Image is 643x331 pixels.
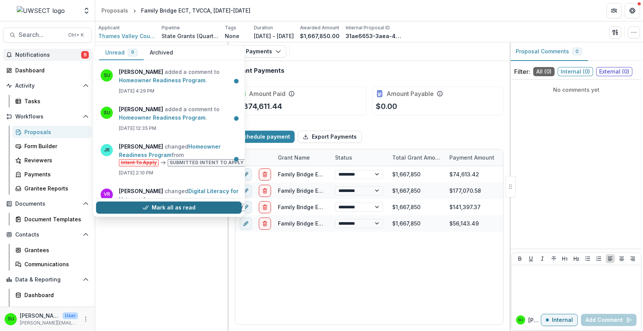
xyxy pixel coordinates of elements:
div: Dashboard [15,66,86,74]
button: delete [259,168,271,181]
a: Family Bridge ECT, TVCCA, [DATE]-[DATE] [278,204,387,210]
button: Export Payments [298,131,362,143]
span: Search... [19,31,64,38]
div: Proposals [101,6,128,14]
button: Open Workflows [3,110,92,123]
span: Documents [15,201,80,207]
button: Partners [606,3,622,18]
a: Tasks [12,95,92,107]
button: Payments [232,45,286,58]
button: edit [240,217,252,230]
div: Scott Umbel [8,317,14,321]
div: Scott Umbel [518,318,523,322]
img: UWSECT logo [17,6,65,15]
p: Internal [552,317,573,323]
div: Status [330,154,357,162]
button: edit [240,201,252,213]
p: Tags [225,24,236,31]
span: All ( 0 ) [533,67,555,76]
button: delete [259,217,271,230]
button: Open Activity [3,80,92,92]
span: 0 [576,49,579,54]
div: Status [330,149,388,166]
p: $0.00 [376,101,397,112]
button: Align Center [617,254,626,263]
a: Dashboard [3,64,92,77]
button: Bold [515,254,524,263]
button: Open Data & Reporting [3,273,92,286]
button: Heading 1 [560,254,569,263]
div: Tasks [24,97,86,105]
nav: breadcrumb [98,5,253,16]
a: Family Bridge ECT, TVCCA, [DATE]-[DATE] [278,187,387,194]
div: Payment Amount [445,149,502,166]
h2: Amount Paid [249,90,285,98]
p: Pipeline [162,24,180,31]
div: Grantee Reports [24,184,86,192]
button: Underline [526,254,536,263]
button: Align Left [606,254,615,263]
p: Duration [254,24,273,31]
div: Dashboard [24,291,86,299]
button: Ordered List [594,254,603,263]
button: delete [259,201,271,213]
button: Notifications9 [3,49,92,61]
div: $1,667,850 [388,182,445,199]
div: [DATE] [502,215,559,232]
button: Open Documents [3,198,92,210]
button: Open entity switcher [81,3,92,18]
button: edit [240,168,252,181]
div: $56,143.49 [445,215,502,232]
a: Thames Valley Council for Community Action [98,32,156,40]
a: Homeowner Readiness Program [119,114,205,121]
div: Due Date [502,149,559,166]
a: Family Bridge ECT, TVCCA, [DATE]-[DATE] [278,220,387,227]
button: Add Comment [581,314,637,326]
button: Proposal Comments [510,42,588,61]
a: Grantees [12,244,92,256]
button: Heading 2 [572,254,581,263]
p: changed from [119,142,249,166]
span: 9 [131,50,134,55]
a: Homeowner Readiness Program [119,143,221,158]
a: Family Bridge ECT, TVCCA, [DATE]-[DATE] [278,171,387,177]
button: Schedule payment [235,131,295,143]
span: Workflows [15,114,80,120]
div: $141,397.37 [445,199,502,215]
div: Grant Name [273,154,314,162]
div: [DATE] [502,166,559,182]
div: Ctrl + K [67,31,85,39]
p: Awarded Amount [300,24,339,31]
div: Reviewers [24,156,86,164]
span: External ( 0 ) [596,67,632,76]
p: $374,611.44 [238,101,282,112]
button: Internal [541,314,578,326]
p: 31ae6653-3aea-48b1-8731-f46d5afacaf3 [346,32,403,40]
div: $74,613.42 [445,166,502,182]
div: Form Builder [24,142,86,150]
h2: Grant Payments [235,67,284,74]
div: Grant Name [273,149,330,166]
a: Digital Literacy for Veterans [119,188,239,203]
h2: Amount Payable [386,90,434,98]
button: Italicize [538,254,547,263]
div: Family Bridge ECT, TVCCA, [DATE]-[DATE] [141,6,250,14]
p: User [63,312,78,319]
div: $1,667,850 [388,199,445,215]
div: Total Grant Amount [388,149,445,166]
div: $1,667,850 [388,215,445,232]
a: Form Builder [12,140,92,152]
p: Filter: [514,67,530,76]
button: delete [259,185,271,197]
div: Grantees [24,246,86,254]
a: Dashboard [12,289,92,301]
p: [DATE] - [DATE] [254,32,294,40]
button: Search... [3,27,92,43]
button: edit [240,185,252,197]
p: [PERSON_NAME] [20,312,59,320]
a: Proposals [98,5,131,16]
span: Data & Reporting [15,277,80,283]
div: Due Date [502,154,536,162]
